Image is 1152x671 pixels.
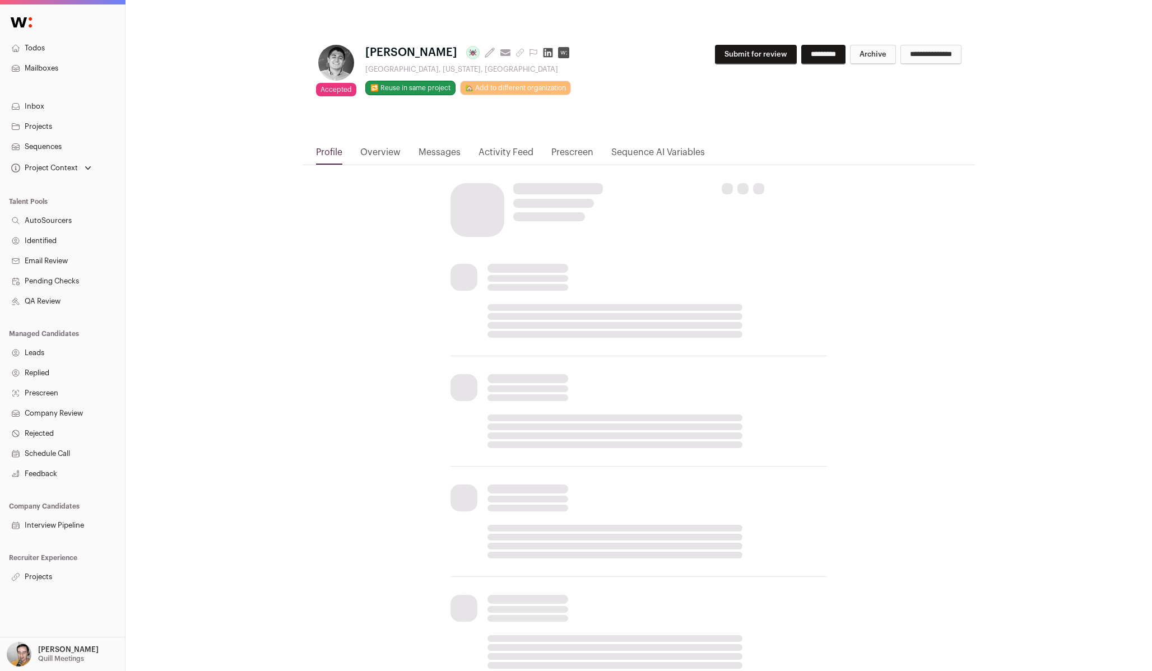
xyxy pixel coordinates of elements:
a: 🏡 Add to different organization [460,81,571,95]
span: Accepted [316,83,356,96]
button: Archive [850,45,896,64]
button: 🔂 Reuse in same project [365,81,456,95]
button: Open dropdown [9,160,94,176]
img: Wellfound [4,11,38,34]
a: Prescreen [551,146,593,165]
div: [GEOGRAPHIC_DATA], [US_STATE], [GEOGRAPHIC_DATA] [365,65,574,74]
div: Project Context [9,164,78,173]
p: Quill Meetings [38,654,84,663]
button: Submit for review [715,45,797,64]
button: Open dropdown [4,642,101,667]
img: 144000-medium_jpg [7,642,31,667]
span: [PERSON_NAME] [365,45,457,60]
a: Sequence AI Variables [611,146,705,165]
p: [PERSON_NAME] [38,645,99,654]
a: Profile [316,146,342,165]
img: 31cbeafc7374dd9eb64b54a1f1acb8a6d6c335f9dfa8c67bf6aeebb083446321.jpg [318,45,354,81]
a: Activity Feed [479,146,533,165]
a: Overview [360,146,401,165]
a: Messages [419,146,461,165]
